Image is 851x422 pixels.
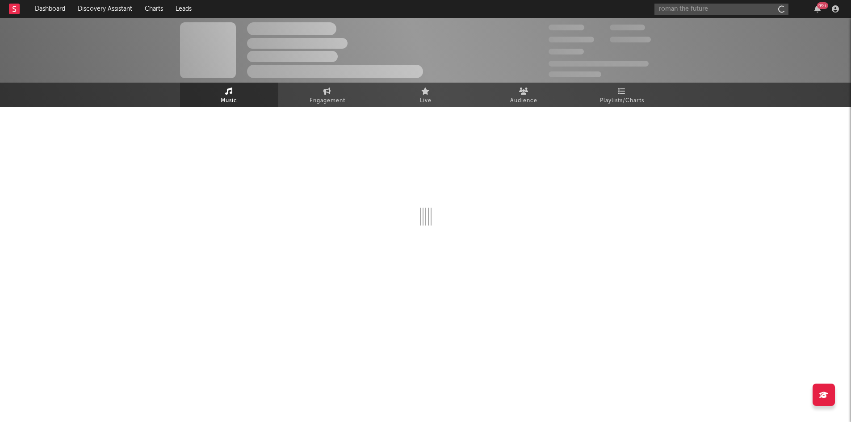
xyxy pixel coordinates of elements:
button: 99+ [814,5,821,13]
input: Search for artists [654,4,788,15]
a: Playlists/Charts [573,83,671,107]
span: 1,000,000 [610,37,651,42]
span: 100,000 [549,49,584,54]
span: 50,000,000 [549,37,594,42]
a: Audience [475,83,573,107]
span: Playlists/Charts [600,96,644,106]
a: Engagement [278,83,377,107]
span: 100,000 [610,25,645,30]
span: 300,000 [549,25,584,30]
span: Music [221,96,237,106]
span: Live [420,96,432,106]
span: Audience [510,96,537,106]
a: Music [180,83,278,107]
span: Engagement [310,96,345,106]
span: Jump Score: 85.0 [549,71,601,77]
div: 99 + [817,2,828,9]
span: 50,000,000 Monthly Listeners [549,61,649,67]
a: Live [377,83,475,107]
